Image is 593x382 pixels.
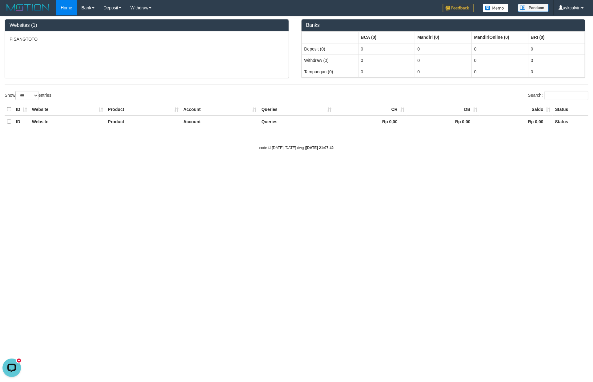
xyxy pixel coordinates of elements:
th: Saldo [480,104,553,116]
h3: Websites (1) [10,22,284,28]
td: 0 [528,43,585,55]
img: panduan.png [518,4,549,12]
td: 0 [415,66,471,77]
th: Website [30,104,106,116]
th: Queries [259,104,334,116]
small: code © [DATE]-[DATE] dwg | [259,146,334,150]
th: Group: activate to sort column ascending [471,31,528,43]
strong: [DATE] 21:07:42 [306,146,334,150]
th: Group: activate to sort column ascending [302,31,358,43]
td: 0 [415,55,471,66]
th: Status [553,104,588,116]
th: Group: activate to sort column ascending [528,31,585,43]
th: Rp 0,00 [334,116,407,128]
th: Group: activate to sort column ascending [415,31,471,43]
div: new message indicator [16,2,22,7]
h3: Banks [306,22,581,28]
th: ID [14,104,30,116]
th: DB [407,104,480,116]
th: Account [181,116,259,128]
img: Feedback.jpg [443,4,474,12]
td: 0 [358,43,415,55]
th: Product [106,104,181,116]
td: 0 [471,55,528,66]
img: MOTION_logo.png [5,3,51,12]
td: 0 [528,66,585,77]
label: Show entries [5,91,51,100]
th: CR [334,104,407,116]
th: ID [14,116,30,128]
th: Rp 0,00 [407,116,480,128]
td: Tampungan (0) [302,66,358,77]
th: Product [106,116,181,128]
p: PISANGTOTO [10,36,284,42]
th: Website [30,116,106,128]
td: 0 [415,43,471,55]
td: 0 [528,55,585,66]
select: Showentries [15,91,38,100]
input: Search: [545,91,588,100]
td: Deposit (0) [302,43,358,55]
th: Rp 0,00 [480,116,553,128]
th: Account [181,104,259,116]
th: Queries [259,116,334,128]
td: 0 [358,66,415,77]
button: Open LiveChat chat widget [2,2,21,21]
th: Status [553,116,588,128]
td: 0 [471,43,528,55]
td: 0 [471,66,528,77]
img: Button%20Memo.svg [483,4,509,12]
label: Search: [528,91,588,100]
td: Withdraw (0) [302,55,358,66]
td: 0 [358,55,415,66]
th: Group: activate to sort column ascending [358,31,415,43]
